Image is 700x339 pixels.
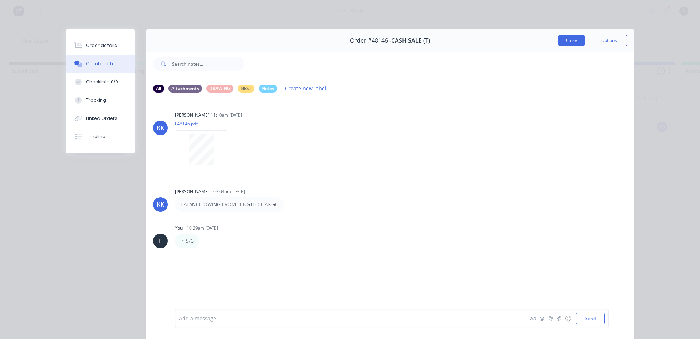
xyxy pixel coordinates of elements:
input: Search notes... [172,56,244,71]
div: Tracking [86,97,106,104]
button: Tracking [66,91,135,109]
div: KK [157,200,164,209]
button: Options [591,35,627,46]
div: Collaborate [86,61,115,67]
button: Checklists 0/0 [66,73,135,91]
div: Attachments [168,85,202,93]
div: - 03:04pm [DATE] [211,188,245,195]
div: [PERSON_NAME] [175,112,209,118]
p: BALANCE OWING FROM LENGTH CHANGE [180,201,278,208]
div: Notes [259,85,277,93]
button: Aa [529,314,537,323]
p: in 5/6 [180,237,194,245]
div: 11:10am [DATE] [211,112,242,118]
button: Timeline [66,128,135,146]
div: Order details [86,42,117,49]
div: NEST [238,85,254,93]
div: DRAWING [206,85,233,93]
div: [PERSON_NAME] [175,188,209,195]
button: Collaborate [66,55,135,73]
button: Linked Orders [66,109,135,128]
button: Close [558,35,585,46]
div: You [175,225,183,231]
div: Checklists 0/0 [86,79,118,85]
span: Order #48146 - [350,37,391,44]
div: Timeline [86,133,105,140]
button: Create new label [281,83,330,93]
div: - 10:29am [DATE] [184,225,218,231]
div: Linked Orders [86,115,117,122]
div: All [153,85,164,93]
span: CASH SALE (T) [391,37,430,44]
div: KK [157,124,164,132]
div: F [159,237,162,245]
button: ☺ [564,314,572,323]
p: F48146.pdf [175,121,235,127]
button: Send [576,313,605,324]
button: @ [537,314,546,323]
button: Order details [66,36,135,55]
